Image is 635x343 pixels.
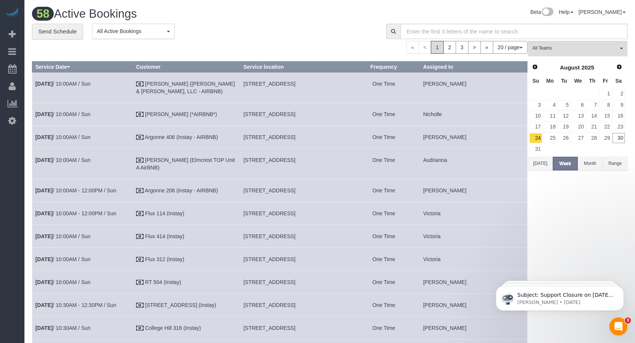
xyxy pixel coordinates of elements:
[612,122,625,132] a: 23
[92,24,175,39] button: All Active Bookings
[420,293,527,316] td: Assigned to
[599,100,612,110] a: 8
[579,9,626,15] a: [PERSON_NAME]
[35,81,91,87] a: [DATE]/ 10:00AM / Sun
[529,122,542,132] a: 17
[615,78,622,84] span: Saturday
[612,111,625,121] a: 16
[240,316,348,339] td: Service location
[543,122,557,132] a: 18
[32,179,133,202] td: Schedule date
[530,9,553,15] a: Beta
[133,202,240,225] td: Customer
[136,211,144,216] i: Check Payment
[348,248,420,270] td: Frequency
[578,157,603,171] button: Month
[32,7,54,21] span: 58
[348,293,420,316] td: Frequency
[420,202,527,225] td: Assigned to
[571,133,585,143] a: 27
[528,41,627,56] button: All Teams
[35,157,91,163] a: [DATE]/ 10:00AM / Sun
[599,89,612,99] a: 1
[612,89,625,99] a: 2
[616,64,622,70] span: Next
[420,61,527,72] th: Assigned to
[35,210,53,216] b: [DATE]
[133,103,240,125] td: Customer
[543,100,557,110] a: 4
[243,256,295,262] span: [STREET_ADDRESS]
[240,125,348,148] td: Service location
[243,279,295,285] span: [STREET_ADDRESS]
[420,179,527,202] td: Assigned to
[5,8,20,18] img: Automaid Logo
[348,72,420,103] td: Frequency
[348,270,420,293] td: Frequency
[35,302,53,308] b: [DATE]
[35,279,53,285] b: [DATE]
[420,125,527,148] td: Assigned to
[145,187,218,193] a: Argonne 206 (Instay - AIRBNB)
[400,24,628,39] input: Enter the first 3 letters of the name to search
[558,111,570,121] a: 12
[559,9,573,15] a: Help
[136,257,144,262] i: Check Payment
[136,158,144,163] i: Check Payment
[532,45,618,51] span: All Teams
[35,302,116,308] a: [DATE]/ 10:30AM - 12:30PM / Sun
[136,234,144,239] i: Check Payment
[532,78,539,84] span: Sunday
[35,187,53,193] b: [DATE]
[133,61,240,72] th: Customer
[612,100,625,110] a: 9
[145,111,217,117] a: [PERSON_NAME] (*AIRBNB*)
[530,62,540,73] a: Prev
[240,293,348,316] td: Service location
[133,293,240,316] td: Customer
[32,148,133,179] td: Schedule date
[529,144,542,154] a: 31
[133,125,240,148] td: Customer
[240,202,348,225] td: Service location
[348,316,420,339] td: Frequency
[625,317,631,323] span: 3
[420,148,527,179] td: Assigned to
[136,303,144,308] i: Check Payment
[133,72,240,103] td: Customer
[32,24,83,39] a: Send Schedule
[581,64,594,71] span: 2025
[32,103,133,125] td: Schedule date
[443,41,456,54] a: 2
[603,157,627,171] button: Range
[431,41,444,54] span: 1
[133,316,240,339] td: Customer
[35,187,116,193] a: [DATE]/ 10:00AM - 12:00PM / Sun
[348,61,420,72] th: Frequency
[612,133,625,143] a: 30
[145,256,184,262] a: Flux 312 (Instay)
[32,248,133,270] td: Schedule date
[133,179,240,202] td: Customer
[240,179,348,202] td: Service location
[348,125,420,148] td: Frequency
[145,325,201,331] a: College Hill 318 (Instay)
[558,133,570,143] a: 26
[571,100,585,110] a: 6
[529,100,542,110] a: 3
[603,78,608,84] span: Friday
[480,41,493,54] a: »
[586,100,599,110] a: 7
[32,61,133,72] th: Service Date
[97,27,165,35] span: All Active Bookings
[543,133,557,143] a: 25
[35,325,91,331] a: [DATE]/ 10:30AM / Sun
[420,270,527,293] td: Assigned to
[145,279,181,285] a: RT 504 (Instay)
[136,135,144,140] i: Check Payment
[136,112,144,117] i: Check Payment
[136,280,144,285] i: Check Payment
[586,111,599,121] a: 14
